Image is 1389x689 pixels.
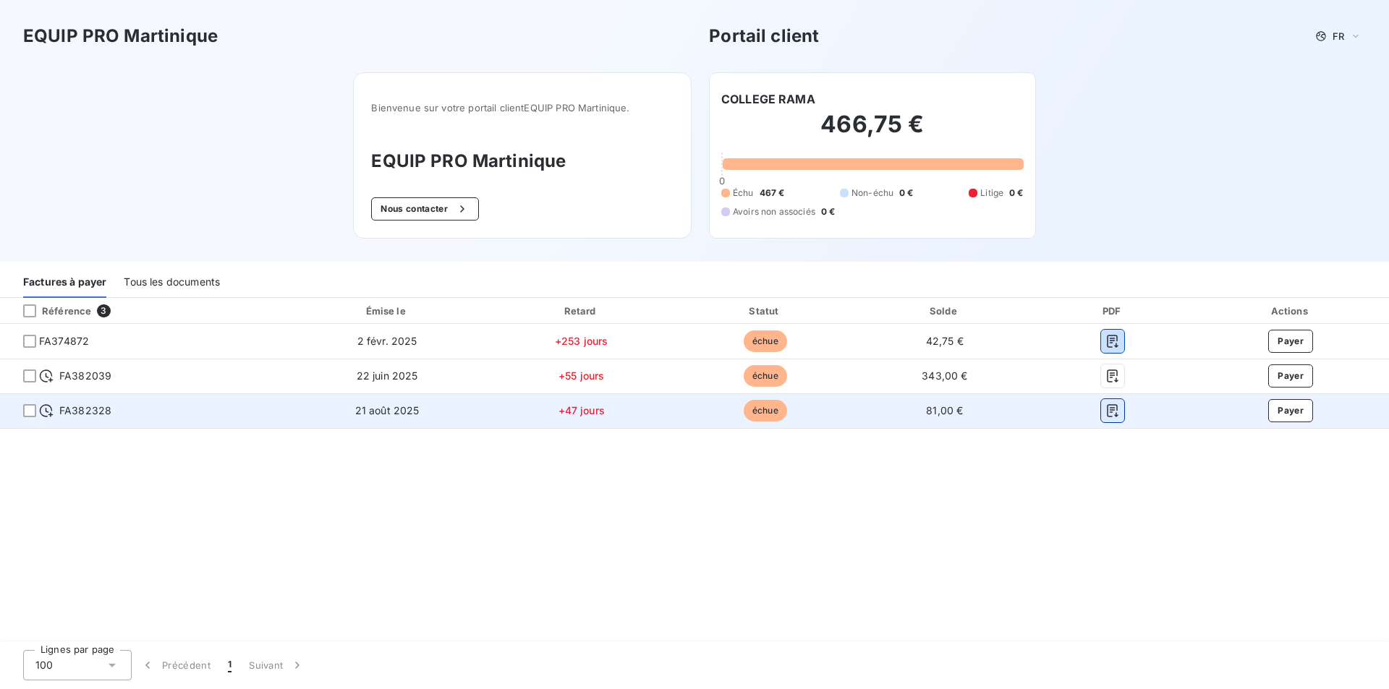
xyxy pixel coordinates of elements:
[1268,364,1313,388] button: Payer
[926,335,964,347] span: 42,75 €
[97,304,110,317] span: 3
[355,404,420,416] span: 21 août 2025
[744,365,787,387] span: échue
[721,90,815,108] h6: COLLEGE RAMA
[23,23,218,49] h3: EQUIP PRO Martinique
[371,148,674,174] h3: EQUIP PRO Martinique
[1268,399,1313,422] button: Payer
[899,187,913,200] span: 0 €
[859,304,1030,318] div: Solde
[733,187,754,200] span: Échu
[922,369,967,382] span: 343,00 €
[371,102,674,114] span: Bienvenue sur votre portail client EQUIP PRO Martinique .
[23,268,106,298] div: Factures à payer
[39,334,89,348] span: FA374872
[289,304,485,318] div: Émise le
[357,369,418,382] span: 22 juin 2025
[851,187,893,200] span: Non-échu
[719,175,725,187] span: 0
[357,335,417,347] span: 2 févr. 2025
[1195,304,1386,318] div: Actions
[491,304,671,318] div: Retard
[1036,304,1189,318] div: PDF
[709,23,819,49] h3: Portail client
[558,404,605,416] span: +47 jours
[733,205,815,218] span: Avoirs non associés
[228,658,231,672] span: 1
[721,110,1024,153] h2: 466,75 €
[760,187,785,200] span: 467 €
[371,197,478,221] button: Nous contacter
[59,369,111,383] span: FA382039
[1268,330,1313,353] button: Payer
[555,335,608,347] span: +253 jours
[744,400,787,421] span: échue
[124,268,220,298] div: Tous les documents
[926,404,963,416] span: 81,00 €
[35,658,53,672] span: 100
[1009,187,1023,200] span: 0 €
[677,304,853,318] div: Statut
[558,369,604,382] span: +55 jours
[1333,30,1344,42] span: FR
[132,650,219,680] button: Précédent
[240,650,313,680] button: Suivant
[980,187,1003,200] span: Litige
[219,650,240,680] button: 1
[744,330,787,352] span: échue
[821,205,835,218] span: 0 €
[12,304,91,317] div: Référence
[59,403,111,418] span: FA382328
